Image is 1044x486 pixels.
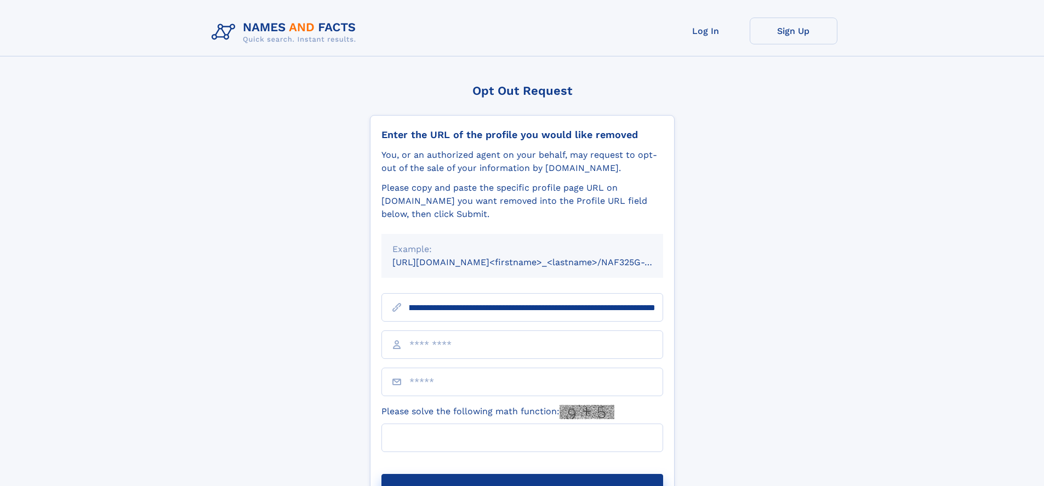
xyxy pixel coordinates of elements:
[381,129,663,141] div: Enter the URL of the profile you would like removed
[392,243,652,256] div: Example:
[381,405,614,419] label: Please solve the following math function:
[392,257,684,267] small: [URL][DOMAIN_NAME]<firstname>_<lastname>/NAF325G-xxxxxxxx
[207,18,365,47] img: Logo Names and Facts
[381,181,663,221] div: Please copy and paste the specific profile page URL on [DOMAIN_NAME] you want removed into the Pr...
[381,148,663,175] div: You, or an authorized agent on your behalf, may request to opt-out of the sale of your informatio...
[370,84,675,98] div: Opt Out Request
[662,18,750,44] a: Log In
[750,18,837,44] a: Sign Up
